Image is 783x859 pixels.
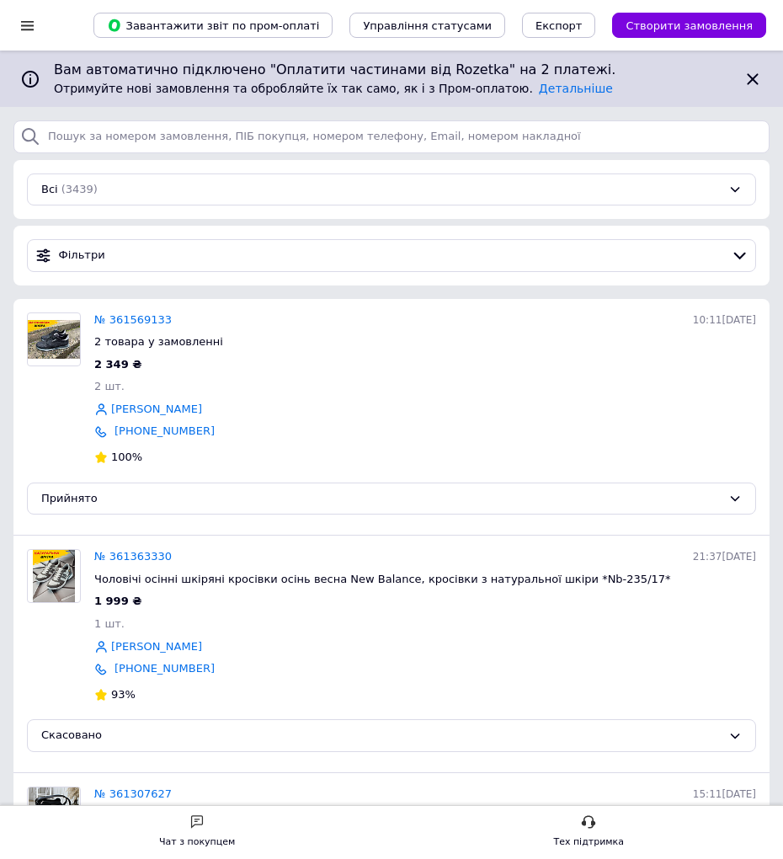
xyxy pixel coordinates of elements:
span: 100% [111,451,142,463]
a: [PHONE_NUMBER] [115,662,215,675]
span: Створити замовлення [626,19,753,32]
a: [PERSON_NAME] [111,402,202,418]
a: Фото товару [27,312,81,366]
a: Детальніше [539,82,613,95]
button: Створити замовлення [612,13,766,38]
button: Завантажити звіт по пром-оплаті [93,13,333,38]
a: Фото товару [27,549,81,603]
span: 2 349 ₴ [94,358,141,371]
a: [PERSON_NAME] [111,639,202,655]
img: Фото товару [29,787,78,840]
input: Пошук за номером замовлення, ПІБ покупця, номером телефону, Email, номером накладної [13,120,770,153]
div: Чат з покупцем [159,834,235,851]
span: Завантажити звіт по пром-оплаті [107,18,319,33]
img: Фото товару [33,550,75,602]
a: Створити замовлення [595,19,766,31]
a: [PHONE_NUMBER] [115,424,215,437]
div: Прийнято [41,490,722,508]
div: Тех підтримка [553,834,624,851]
span: 1 999 ₴ [94,595,141,607]
span: Фільтри [59,248,725,264]
span: Експорт [535,19,583,32]
span: 15:11[DATE] [693,788,756,800]
a: № 361307627 [94,787,172,800]
span: Чоловічі осінні шкіряні кросівки осінь весна New Balance, кросівки з натуральної шкіри *Nb-235/17* [94,573,671,585]
a: № 361363330 [94,550,172,563]
span: 93% [111,688,136,701]
span: 10:11[DATE] [693,314,756,326]
span: Отримуйте нові замовлення та обробляйте їх так само, як і з Пром-оплатою. [54,82,613,95]
span: 21:37[DATE] [693,551,756,563]
a: № 361569133 [94,313,172,326]
span: 2 шт. [94,380,125,392]
div: Скасовано [41,727,722,744]
a: Фото товару [27,787,81,840]
span: 1 шт. [94,617,125,630]
span: Вам автоматично підключено "Оплатити частинами від Rozetka" на 2 платежі. [54,61,729,80]
img: Фото товару [28,320,80,360]
span: Управління статусами [363,19,492,32]
button: Експорт [522,13,596,38]
div: 2 товара у замовленні [94,334,756,349]
button: Управління статусами [349,13,505,38]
